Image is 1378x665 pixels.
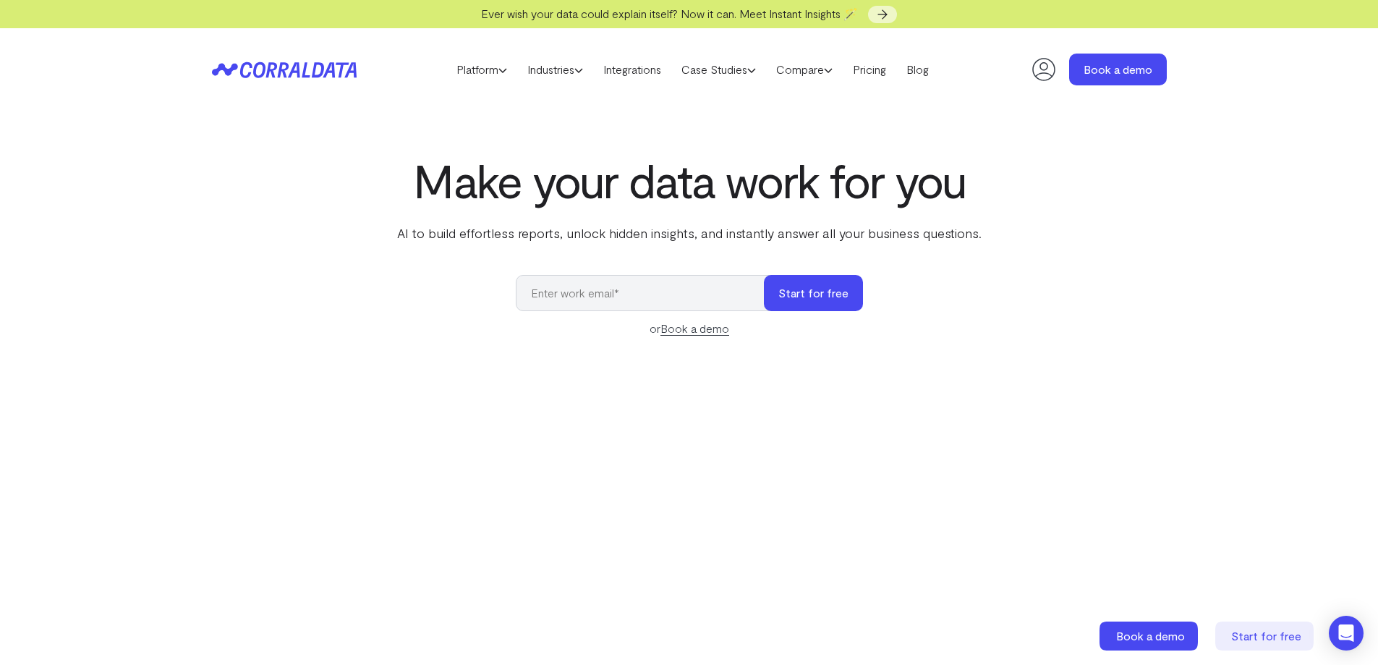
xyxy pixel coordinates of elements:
[394,154,984,206] h1: Make your data work for you
[394,224,984,242] p: AI to build effortless reports, unlock hidden insights, and instantly answer all your business qu...
[764,275,863,311] button: Start for free
[896,59,939,80] a: Blog
[843,59,896,80] a: Pricing
[766,59,843,80] a: Compare
[1116,629,1185,643] span: Book a demo
[671,59,766,80] a: Case Studies
[1215,622,1317,651] a: Start for free
[516,320,863,337] div: or
[516,275,778,311] input: Enter work email*
[481,7,858,20] span: Ever wish your data could explain itself? Now it can. Meet Instant Insights 🪄
[1100,622,1201,651] a: Book a demo
[1069,54,1167,85] a: Book a demo
[1329,616,1364,651] div: Open Intercom Messenger
[660,321,729,336] a: Book a demo
[593,59,671,80] a: Integrations
[1231,629,1301,643] span: Start for free
[446,59,517,80] a: Platform
[517,59,593,80] a: Industries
